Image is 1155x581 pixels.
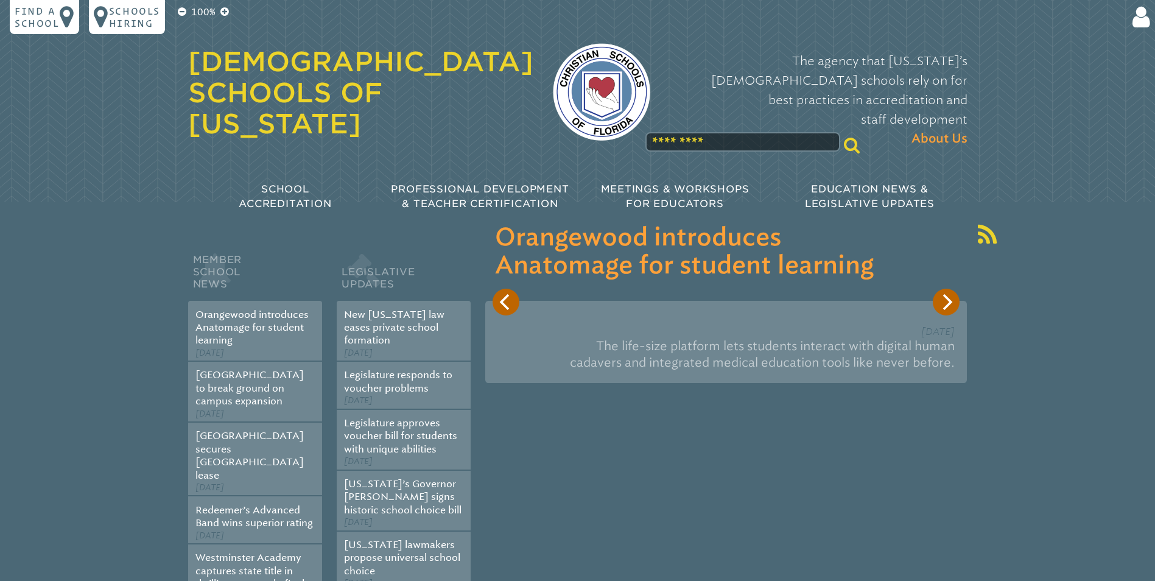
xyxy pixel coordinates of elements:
span: [DATE] [921,326,955,337]
h2: Legislative Updates [337,251,471,301]
a: New [US_STATE] law eases private school formation [344,309,444,347]
span: [DATE] [195,530,224,541]
span: [DATE] [344,517,373,527]
a: [US_STATE] lawmakers propose universal school choice [344,539,460,577]
span: [DATE] [195,409,224,419]
p: The life-size platform lets students interact with digital human cadavers and integrated medical ... [497,333,955,376]
span: [DATE] [195,348,224,358]
button: Next [933,289,960,315]
span: [DATE] [344,348,373,358]
span: [DATE] [344,395,373,406]
p: 100% [189,5,218,19]
a: Legislature responds to voucher problems [344,369,452,393]
span: Education News & Legislative Updates [805,183,935,210]
a: [US_STATE]’s Governor [PERSON_NAME] signs historic school choice bill [344,478,462,516]
span: [DATE] [344,456,373,467]
a: [GEOGRAPHIC_DATA] secures [GEOGRAPHIC_DATA] lease [195,430,304,481]
a: Orangewood introduces Anatomage for student learning [195,309,309,347]
a: [GEOGRAPHIC_DATA] to break ground on campus expansion [195,369,304,407]
span: About Us [911,129,967,149]
p: Schools Hiring [109,5,160,29]
span: [DATE] [195,482,224,493]
a: Redeemer’s Advanced Band wins superior rating [195,504,313,529]
span: School Accreditation [239,183,331,210]
p: Find a school [15,5,60,29]
img: csf-logo-web-colors.png [553,43,650,141]
span: Professional Development & Teacher Certification [391,183,569,210]
a: [DEMOGRAPHIC_DATA] Schools of [US_STATE] [188,46,533,139]
a: Legislature approves voucher bill for students with unique abilities [344,417,457,455]
span: Meetings & Workshops for Educators [601,183,750,210]
h2: Member School News [188,251,322,301]
h3: Orangewood introduces Anatomage for student learning [495,224,957,280]
p: The agency that [US_STATE]’s [DEMOGRAPHIC_DATA] schools rely on for best practices in accreditati... [670,51,967,149]
button: Previous [493,289,519,315]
